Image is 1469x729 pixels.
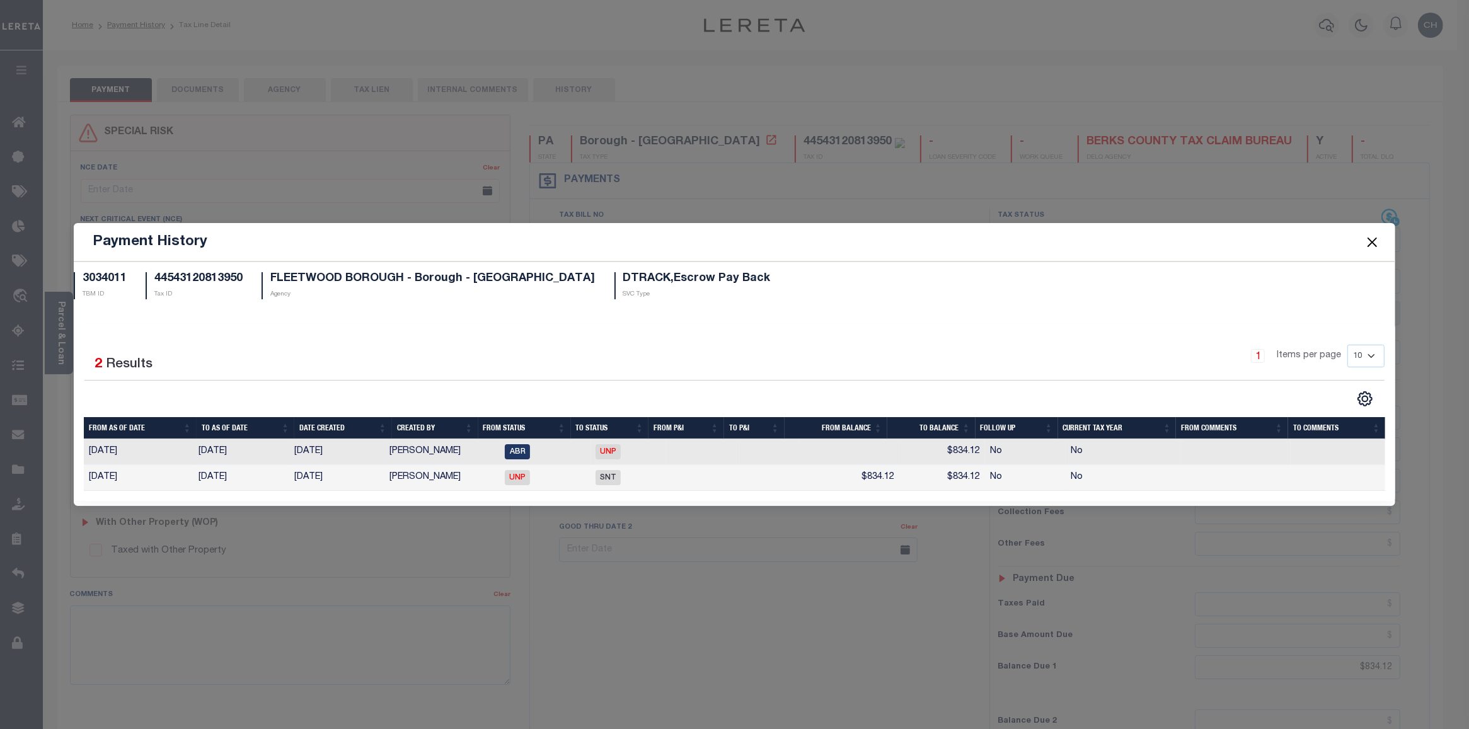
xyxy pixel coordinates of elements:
span: UNP [505,470,530,485]
th: From Comments: activate to sort column ascending [1176,417,1288,439]
td: No [1066,439,1181,465]
th: From P&I: activate to sort column ascending [648,417,723,439]
td: No [985,439,1066,465]
td: [PERSON_NAME] [384,439,500,465]
p: Tax ID [154,290,243,299]
a: 1 [1251,349,1265,363]
td: [DATE] [193,439,289,465]
td: [DATE] [289,439,384,465]
th: From As of Date: activate to sort column ascending [84,417,197,439]
th: Created By: activate to sort column ascending [392,417,478,439]
td: [DATE] [193,465,289,491]
h5: Payment History [93,233,207,251]
th: Follow Up: activate to sort column ascending [976,417,1058,439]
th: From Balance: activate to sort column ascending [785,417,887,439]
td: [DATE] [289,465,384,491]
p: Agency [270,290,596,299]
th: From Status: activate to sort column ascending [478,417,571,439]
th: Date Created: activate to sort column ascending [294,417,391,439]
h5: DTRACK,Escrow Pay Back [623,272,771,286]
th: To Status: activate to sort column ascending [571,417,649,439]
label: Results [106,355,153,375]
button: Close [1364,234,1380,250]
span: 2 [95,358,102,371]
td: No [985,465,1066,491]
td: $834.12 [899,465,985,491]
th: To P&I: activate to sort column ascending [724,417,785,439]
th: To Comments: activate to sort column ascending [1288,417,1385,439]
span: Items per page [1277,349,1341,363]
td: [DATE] [84,439,194,465]
th: To Balance: activate to sort column ascending [887,417,976,439]
span: ABR [505,444,530,459]
span: UNP [596,444,621,459]
span: FLEETWOOD BOROUGH - Borough - [GEOGRAPHIC_DATA] [270,273,596,284]
td: [DATE] [84,465,194,491]
td: [PERSON_NAME] [384,465,500,491]
span: SNT [596,470,621,485]
p: TBM ID [83,290,127,299]
th: To As of Date: activate to sort column ascending [197,417,295,439]
th: Current Tax Year: activate to sort column ascending [1058,417,1177,439]
h5: 44543120813950 [154,272,243,286]
td: No [1066,465,1181,491]
td: $834.12 [899,439,985,465]
h5: 3034011 [83,272,127,286]
td: $834.12 [799,465,899,491]
p: SVC Type [623,290,771,299]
